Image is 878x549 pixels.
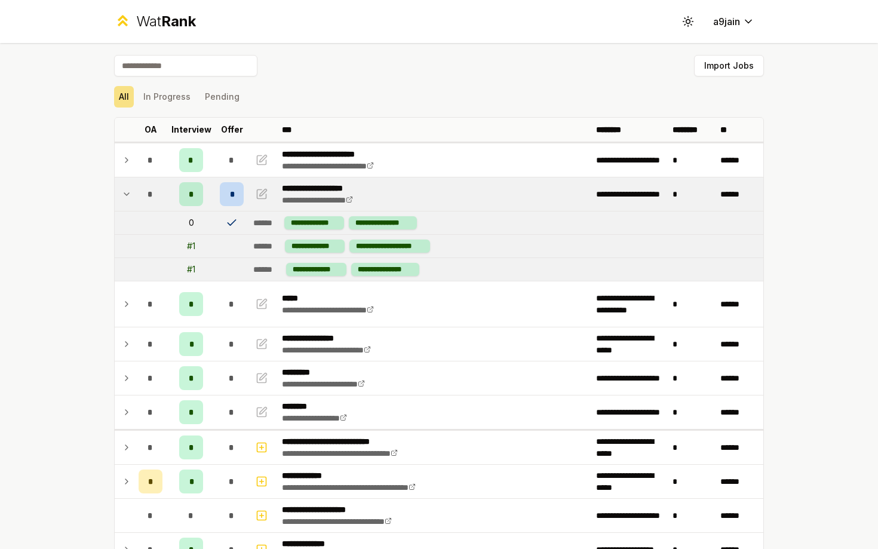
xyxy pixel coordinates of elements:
[145,124,157,136] p: OA
[713,14,740,29] span: a9jain
[221,124,243,136] p: Offer
[167,211,215,234] td: 0
[136,12,196,31] div: Wat
[694,55,764,76] button: Import Jobs
[171,124,211,136] p: Interview
[187,263,195,275] div: # 1
[161,13,196,30] span: Rank
[114,12,196,31] a: WatRank
[187,240,195,252] div: # 1
[114,86,134,108] button: All
[139,86,195,108] button: In Progress
[704,11,764,32] button: a9jain
[200,86,244,108] button: Pending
